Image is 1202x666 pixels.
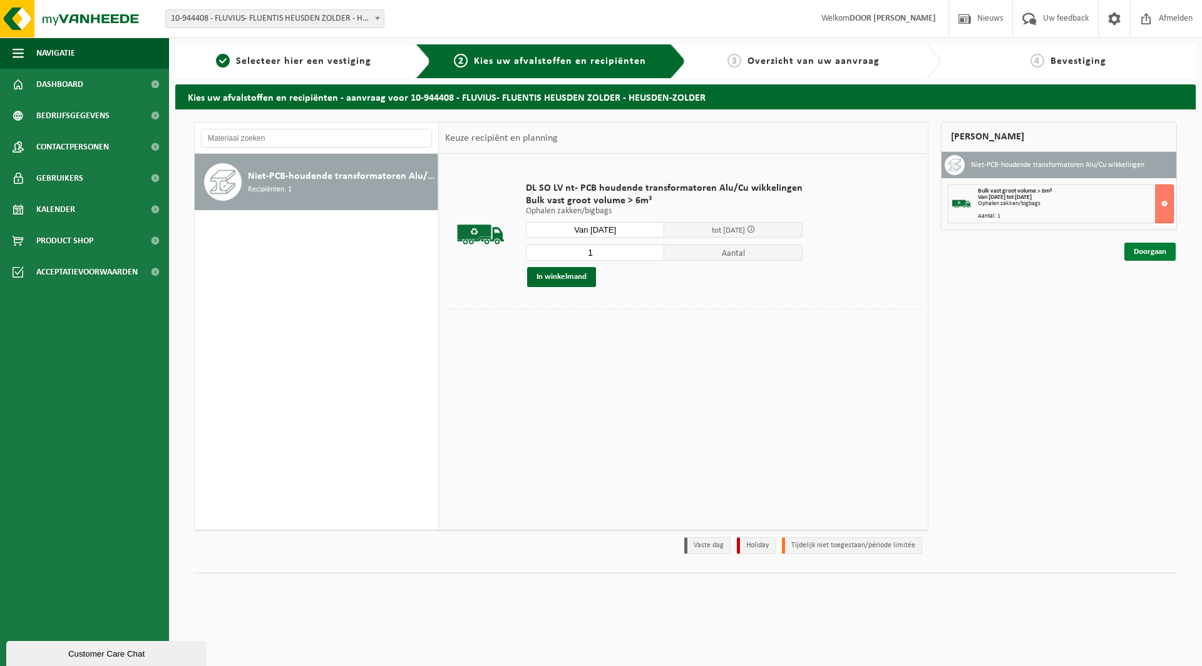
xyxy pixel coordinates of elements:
span: Contactpersonen [36,131,109,163]
span: Overzicht van uw aanvraag [747,56,880,66]
div: Aantal: 1 [978,213,1174,219]
span: Selecteer hier een vestiging [236,56,371,66]
span: Bulk vast groot volume > 6m³ [526,194,803,207]
li: Holiday [737,537,776,554]
div: Ophalen zakken/bigbags [978,201,1174,207]
div: Keuze recipiënt en planning [439,123,564,154]
span: 10-944408 - FLUVIUS- FLUENTIS HEUSDEN ZOLDER - HEUSDEN-ZOLDER [166,10,384,28]
span: Dashboard [36,69,83,100]
strong: DOOR [PERSON_NAME] [850,14,936,23]
iframe: chat widget [6,638,209,666]
span: Bedrijfsgegevens [36,100,110,131]
span: 2 [454,54,468,68]
span: 10-944408 - FLUVIUS- FLUENTIS HEUSDEN ZOLDER - HEUSDEN-ZOLDER [165,9,384,28]
span: Bevestiging [1050,56,1106,66]
p: Ophalen zakken/bigbags [526,207,803,216]
span: Product Shop [36,225,93,256]
span: 3 [727,54,741,68]
a: 1Selecteer hier een vestiging [182,54,406,69]
span: tot [DATE] [712,226,745,235]
span: Navigatie [36,38,75,69]
span: Niet-PCB-houdende transformatoren Alu/Cu wikkelingen [248,169,434,184]
strong: Van [DATE] tot [DATE] [978,194,1032,201]
span: Acceptatievoorwaarden [36,256,138,288]
span: Kies uw afvalstoffen en recipiënten [474,56,646,66]
h3: Niet-PCB-houdende transformatoren Alu/Cu wikkelingen [971,155,1144,175]
span: Kalender [36,194,75,225]
span: DL SO LV nt- PCB houdende transformatoren Alu/Cu wikkelingen [526,182,803,194]
span: Gebruikers [36,163,83,194]
li: Tijdelijk niet toegestaan/période limitée [782,537,922,554]
input: Materiaal zoeken [201,129,432,148]
span: 1 [216,54,230,68]
span: Bulk vast groot volume > 6m³ [978,188,1052,194]
li: Vaste dag [684,537,731,554]
div: [PERSON_NAME] [941,122,1178,152]
button: In winkelmand [527,267,596,287]
span: Aantal [664,245,803,261]
input: Selecteer datum [526,222,664,238]
a: Doorgaan [1124,243,1176,261]
h2: Kies uw afvalstoffen en recipiënten - aanvraag voor 10-944408 - FLUVIUS- FLUENTIS HEUSDEN ZOLDER ... [175,84,1196,109]
button: Niet-PCB-houdende transformatoren Alu/Cu wikkelingen Recipiënten: 1 [195,154,438,210]
span: Recipiënten: 1 [248,184,292,196]
span: 4 [1030,54,1044,68]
